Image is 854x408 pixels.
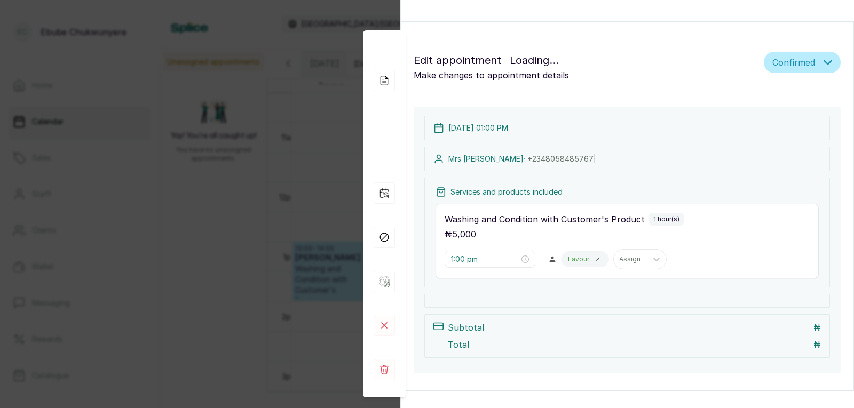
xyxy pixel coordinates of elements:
p: Subtotal [448,321,484,334]
span: Confirmed [772,56,815,69]
p: Make changes to appointment details [414,69,760,82]
div: Loading... [510,52,559,69]
p: Total [448,338,469,351]
p: ₦ [813,338,821,351]
span: Edit appointment [414,52,501,69]
p: Washing and Condition with Customer's Product [445,213,645,226]
p: ₦ [445,228,476,241]
span: 5,000 [452,229,476,239]
p: [DATE] 01:00 PM [448,123,508,133]
p: ₦ [813,321,821,334]
p: Mrs [PERSON_NAME] · [448,154,596,164]
button: Confirmed [764,52,841,73]
span: +234 8058485767 | [527,154,596,163]
p: Services and products included [450,187,563,197]
p: 1 hour(s) [653,215,679,223]
input: Select time [451,253,519,265]
p: Favour [568,255,589,263]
